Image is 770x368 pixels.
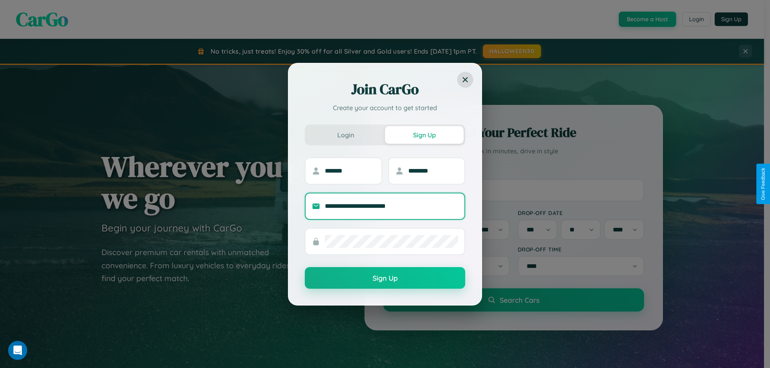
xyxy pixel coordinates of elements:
iframe: Intercom live chat [8,341,27,360]
h2: Join CarGo [305,80,465,99]
button: Sign Up [305,267,465,289]
button: Login [306,126,385,144]
button: Sign Up [385,126,464,144]
div: Give Feedback [760,168,766,200]
p: Create your account to get started [305,103,465,113]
